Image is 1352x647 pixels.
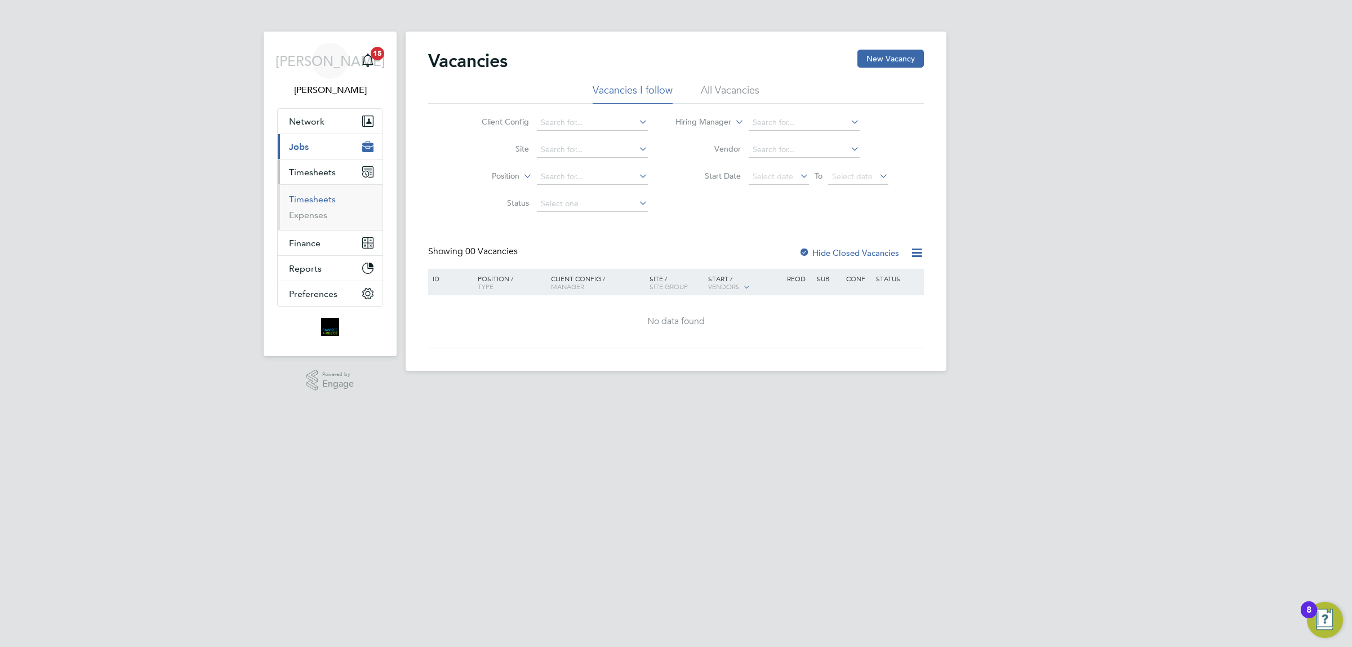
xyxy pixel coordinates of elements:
span: Select date [832,171,873,181]
button: Jobs [278,134,383,159]
span: Timesheets [289,167,336,178]
span: Select date [753,171,793,181]
a: Powered byEngage [306,370,354,391]
a: Expenses [289,210,327,220]
button: Reports [278,256,383,281]
span: 15 [371,47,384,60]
div: 8 [1306,610,1311,624]
input: Select one [537,196,648,212]
div: ID [430,269,469,288]
span: [PERSON_NAME] [275,54,385,68]
li: All Vacancies [701,83,759,104]
label: Start Date [676,171,741,181]
span: Finance [289,238,321,249]
a: [PERSON_NAME][PERSON_NAME] [277,43,383,97]
label: Hide Closed Vacancies [799,247,899,258]
div: Timesheets [278,184,383,230]
span: To [811,169,826,183]
img: bromak-logo-retina.png [321,318,339,336]
span: Engage [322,379,354,389]
button: Timesheets [278,159,383,184]
div: Site / [647,269,706,296]
label: Status [464,198,529,208]
span: Powered by [322,370,354,379]
span: Type [478,282,493,291]
label: Client Config [464,117,529,127]
span: Manager [551,282,584,291]
label: Site [464,144,529,154]
span: Vendors [708,282,740,291]
button: Open Resource Center, 8 new notifications [1307,602,1343,638]
label: Position [455,171,519,182]
a: 15 [357,43,379,79]
span: Jordan Alaezihe [277,83,383,97]
input: Search for... [537,115,648,131]
div: Showing [428,246,520,258]
div: No data found [430,316,922,327]
span: Preferences [289,289,337,299]
input: Search for... [749,142,860,158]
label: Hiring Manager [666,117,731,128]
nav: Main navigation [264,32,397,356]
h2: Vacancies [428,50,508,72]
button: Network [278,109,383,134]
a: Timesheets [289,194,336,205]
label: Vendor [676,144,741,154]
div: Position / [469,269,548,296]
div: Reqd [784,269,813,288]
span: Jobs [289,141,309,152]
div: Client Config / [548,269,647,296]
button: New Vacancy [857,50,924,68]
div: Status [873,269,922,288]
span: 00 Vacancies [465,246,518,257]
span: Site Group [650,282,688,291]
span: Network [289,116,324,127]
li: Vacancies I follow [593,83,673,104]
div: Conf [843,269,873,288]
span: Reports [289,263,322,274]
div: Start / [705,269,784,297]
input: Search for... [749,115,860,131]
button: Finance [278,231,383,255]
a: Go to home page [277,318,383,336]
input: Search for... [537,169,648,185]
button: Preferences [278,281,383,306]
input: Search for... [537,142,648,158]
div: Sub [814,269,843,288]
